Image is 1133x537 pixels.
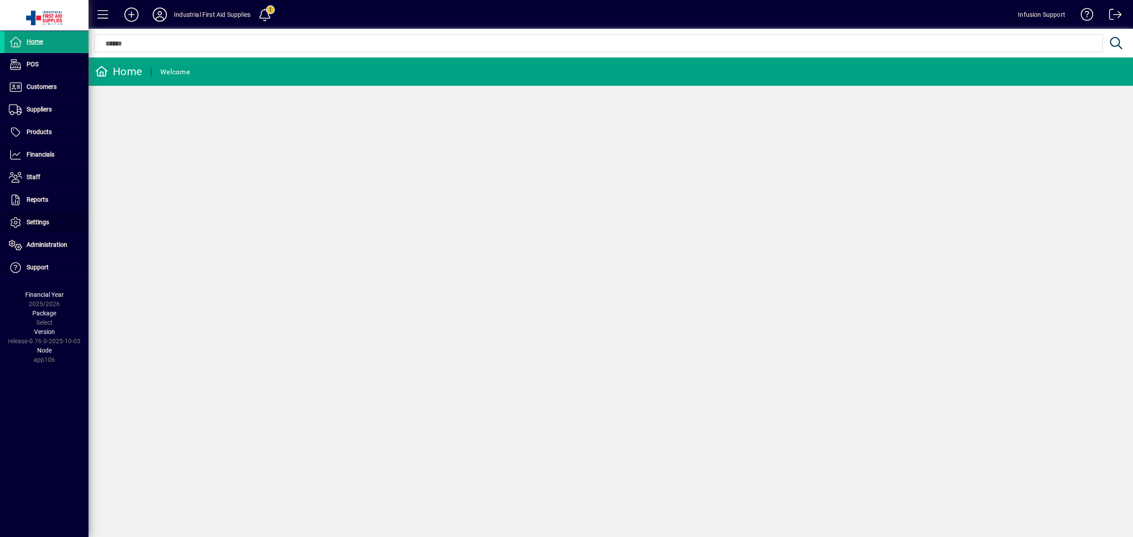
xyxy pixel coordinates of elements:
[4,54,89,76] a: POS
[1018,8,1065,22] div: Infusion Support
[146,7,174,23] button: Profile
[27,241,67,248] span: Administration
[25,291,64,298] span: Financial Year
[95,65,142,79] div: Home
[4,234,89,256] a: Administration
[4,121,89,143] a: Products
[4,76,89,98] a: Customers
[32,310,56,317] span: Package
[27,106,52,113] span: Suppliers
[4,144,89,166] a: Financials
[4,99,89,121] a: Suppliers
[4,257,89,279] a: Support
[4,211,89,234] a: Settings
[34,328,55,335] span: Version
[27,61,39,68] span: POS
[174,8,250,22] div: Industrial First Aid Supplies
[27,83,57,90] span: Customers
[27,128,52,135] span: Products
[27,38,43,45] span: Home
[4,189,89,211] a: Reports
[27,173,40,180] span: Staff
[27,151,54,158] span: Financials
[27,219,49,226] span: Settings
[117,7,146,23] button: Add
[1074,2,1094,31] a: Knowledge Base
[27,264,49,271] span: Support
[1102,2,1122,31] a: Logout
[4,166,89,188] a: Staff
[160,65,190,79] div: Welcome
[37,347,52,354] span: Node
[27,196,48,203] span: Reports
